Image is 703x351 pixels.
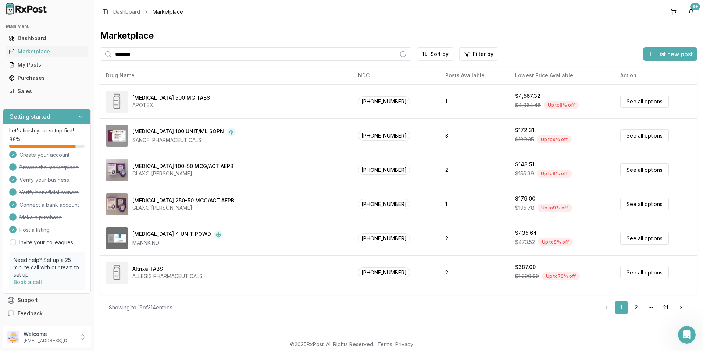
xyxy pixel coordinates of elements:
button: Sales [3,85,91,97]
span: List new post [656,50,693,58]
div: $435.64 [515,229,537,237]
span: Marketplace [153,8,183,15]
span: Post a listing [19,226,50,234]
a: 2 [629,301,643,314]
a: Purchases [6,71,88,85]
button: My Posts [3,59,91,71]
div: Up to 8 % off [544,101,579,109]
div: $179.00 [515,195,535,202]
div: Up to 8 % off [537,170,572,178]
a: Dashboard [113,8,140,15]
td: 2 [439,255,509,290]
th: Posts Available [439,67,509,84]
iframe: Intercom live chat [678,326,696,344]
span: [PHONE_NUMBER] [358,165,410,175]
div: Sales [9,88,85,95]
button: Feedback [3,307,91,320]
div: $4,567.32 [515,92,540,100]
span: [PHONE_NUMBER] [358,233,410,243]
span: [PHONE_NUMBER] [358,267,410,277]
a: See all options [620,95,669,108]
a: See all options [620,198,669,210]
a: List new post [643,51,697,58]
div: SANOFI PHARMACEUTICALS [132,136,236,144]
span: Verify your business [19,176,69,184]
img: Admelog SoloStar 100 UNIT/ML SOPN [106,125,128,147]
div: Marketplace [9,48,85,55]
div: ALLEGIS PHARMACEUTICALS [132,273,203,280]
p: [EMAIL_ADDRESS][DOMAIN_NAME] [24,338,75,344]
img: Advair Diskus 100-50 MCG/ACT AEPB [106,159,128,181]
a: Go to next page [674,301,688,314]
span: 88 % [9,136,21,143]
h3: Getting started [9,112,50,121]
td: 3 [439,118,509,153]
a: 21 [659,301,672,314]
div: MANNKIND [132,239,223,247]
th: NDC [352,67,439,84]
span: $1,290.00 [515,273,539,280]
span: [PHONE_NUMBER] [358,199,410,209]
div: Up to 70 % off [542,272,580,280]
th: Lowest Price Available [509,67,614,84]
div: GLAXO [PERSON_NAME] [132,204,234,212]
td: 2 [439,221,509,255]
div: [MEDICAL_DATA] 100 UNIT/ML SOPN [132,128,224,136]
div: [MEDICAL_DATA] 4 UNIT POWD [132,230,211,239]
button: Filter by [459,47,498,61]
span: [PHONE_NUMBER] [358,96,410,106]
a: See all options [620,129,669,142]
div: Up to 9 % off [537,135,572,143]
div: Marketplace [100,30,697,42]
td: 2 [439,153,509,187]
a: See all options [620,163,669,176]
img: RxPost Logo [3,3,50,15]
img: Altrixa TABS [106,262,128,284]
h2: Main Menu [6,24,88,29]
div: $172.31 [515,127,534,134]
p: Welcome [24,330,75,338]
img: Advair Diskus 250-50 MCG/ACT AEPB [106,193,128,215]
span: Feedback [18,310,43,317]
div: My Posts [9,61,85,68]
span: $473.52 [515,238,535,246]
a: See all options [620,266,669,279]
a: Dashboard [6,32,88,45]
div: GLAXO [PERSON_NAME] [132,170,233,177]
div: Up to 8 % off [538,238,573,246]
a: My Posts [6,58,88,71]
td: 1 [439,187,509,221]
div: [MEDICAL_DATA] 250-50 MCG/ACT AEPB [132,197,234,204]
img: Abiraterone Acetate 500 MG TABS [106,91,128,113]
a: 1 [615,301,628,314]
span: $195.78 [515,204,534,212]
p: Let's finish your setup first! [9,127,85,134]
div: [MEDICAL_DATA] 500 MG TABS [132,94,210,102]
th: Action [614,67,697,84]
button: Support [3,294,91,307]
span: Filter by [473,50,493,58]
button: Dashboard [3,32,91,44]
div: $387.00 [515,263,536,271]
div: 9+ [690,3,700,10]
p: Need help? Set up a 25 minute call with our team to set up. [14,256,80,279]
div: $143.51 [515,161,534,168]
span: Sort by [431,50,449,58]
th: Drug Name [100,67,352,84]
a: See all options [620,232,669,245]
nav: pagination [600,301,688,314]
a: Marketplace [6,45,88,58]
button: List new post [643,47,697,61]
img: Afrezza 4 UNIT POWD [106,227,128,249]
td: 26 [439,290,509,324]
a: Terms [377,341,392,347]
button: Marketplace [3,46,91,57]
a: Invite your colleagues [19,239,73,246]
span: Browse the marketplace [19,164,79,171]
div: Dashboard [9,35,85,42]
button: Purchases [3,72,91,84]
span: $4,964.48 [515,102,541,109]
a: Privacy [395,341,413,347]
div: Up to 9 % off [537,204,572,212]
a: Book a call [14,279,42,285]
